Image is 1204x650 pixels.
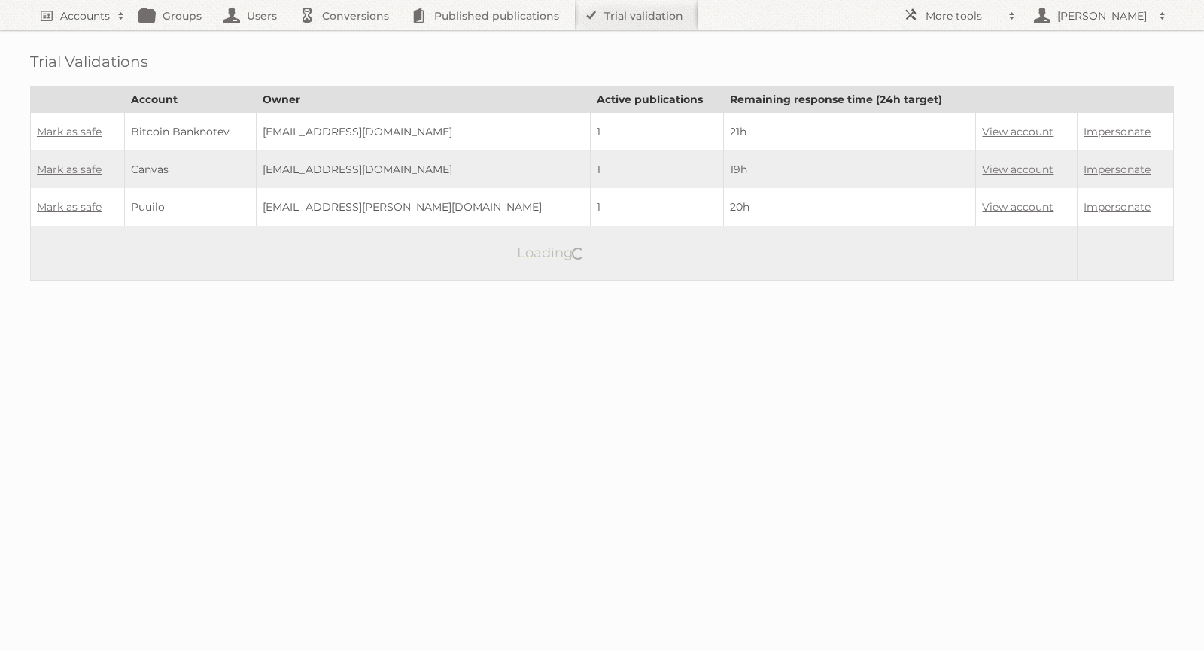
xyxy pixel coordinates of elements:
a: View account [982,162,1053,176]
td: 1 [590,150,723,188]
span: 20h [730,200,749,214]
span: 19h [730,162,747,176]
a: Mark as safe [37,162,102,176]
td: Canvas [124,150,256,188]
a: View account [982,125,1053,138]
a: Mark as safe [37,125,102,138]
a: Mark as safe [37,200,102,214]
h1: Trial Validations [30,53,1174,71]
th: Owner [256,87,590,113]
td: 1 [590,113,723,151]
th: Account [124,87,256,113]
td: Bitcoin Banknotev [124,113,256,151]
p: Loading [470,238,633,268]
h2: More tools [926,8,1001,23]
td: [EMAIL_ADDRESS][DOMAIN_NAME] [256,150,590,188]
h2: Accounts [60,8,110,23]
h2: [PERSON_NAME] [1053,8,1151,23]
td: [EMAIL_ADDRESS][DOMAIN_NAME] [256,113,590,151]
a: Impersonate [1084,162,1151,176]
td: Puuilo [124,188,256,226]
th: Active publications [590,87,723,113]
a: Impersonate [1084,125,1151,138]
span: 21h [730,125,746,138]
a: Impersonate [1084,200,1151,214]
td: [EMAIL_ADDRESS][PERSON_NAME][DOMAIN_NAME] [256,188,590,226]
a: View account [982,200,1053,214]
th: Remaining response time (24h target) [724,87,976,113]
td: 1 [590,188,723,226]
